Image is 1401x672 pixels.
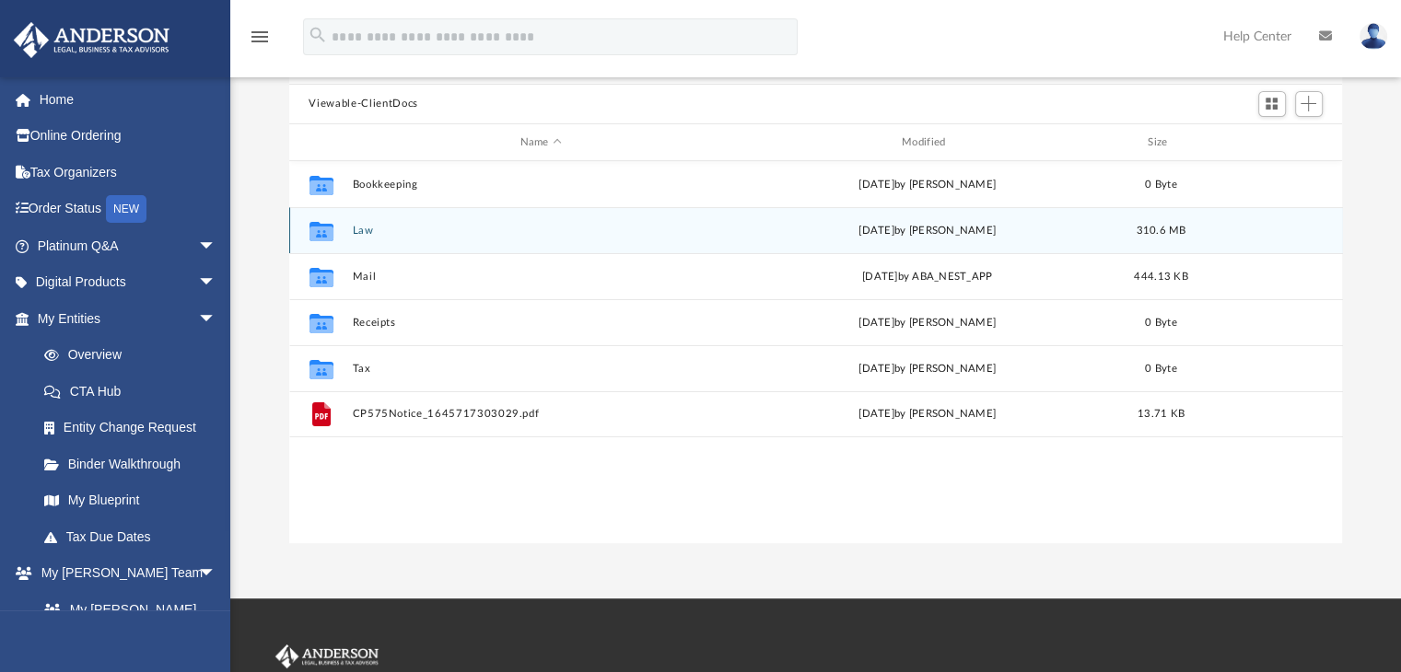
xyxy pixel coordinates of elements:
button: Law [352,225,730,237]
button: Viewable-ClientDocs [309,96,417,112]
div: [DATE] by [PERSON_NAME] [738,407,1115,423]
a: Overview [26,337,244,374]
a: My [PERSON_NAME] Team [26,591,226,650]
div: id [297,134,343,151]
div: id [1206,134,1335,151]
div: [DATE] by [PERSON_NAME] [738,315,1115,331]
span: 0 Byte [1145,318,1177,328]
span: 310.6 MB [1136,226,1185,236]
button: Tax [352,363,730,375]
i: search [308,25,328,45]
a: menu [249,35,271,48]
a: Entity Change Request [26,410,244,446]
div: [DATE] by [PERSON_NAME] [738,223,1115,239]
img: Anderson Advisors Platinum Portal [272,644,382,668]
button: Switch to Grid View [1258,91,1286,117]
button: CP575Notice_1645717303029.pdf [352,409,730,421]
a: Tax Due Dates [26,518,244,555]
span: arrow_drop_down [198,264,235,302]
img: User Pic [1360,23,1387,50]
div: NEW [106,195,146,223]
span: 0 Byte [1145,364,1177,374]
div: Name [351,134,730,151]
div: [DATE] by [PERSON_NAME] [738,177,1115,193]
button: Add [1295,91,1323,117]
div: Modified [738,134,1116,151]
img: Anderson Advisors Platinum Portal [8,22,175,58]
span: 444.13 KB [1134,272,1187,282]
button: Bookkeeping [352,179,730,191]
a: Online Ordering [13,118,244,155]
a: Tax Organizers [13,154,244,191]
a: Platinum Q&Aarrow_drop_down [13,227,244,264]
a: Order StatusNEW [13,191,244,228]
a: My [PERSON_NAME] Teamarrow_drop_down [13,555,235,592]
a: My Blueprint [26,482,235,519]
div: grid [289,161,1343,542]
div: Size [1124,134,1197,151]
i: menu [249,26,271,48]
button: Mail [352,271,730,283]
span: 13.71 KB [1137,410,1184,420]
div: [DATE] by ABA_NEST_APP [738,269,1115,285]
a: Binder Walkthrough [26,446,244,482]
a: My Entitiesarrow_drop_down [13,300,244,337]
a: Digital Productsarrow_drop_down [13,264,244,301]
a: CTA Hub [26,373,244,410]
span: arrow_drop_down [198,555,235,593]
span: arrow_drop_down [198,227,235,265]
span: arrow_drop_down [198,300,235,338]
div: [DATE] by [PERSON_NAME] [738,361,1115,377]
a: Home [13,81,244,118]
span: 0 Byte [1145,180,1177,190]
button: Receipts [352,317,730,329]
